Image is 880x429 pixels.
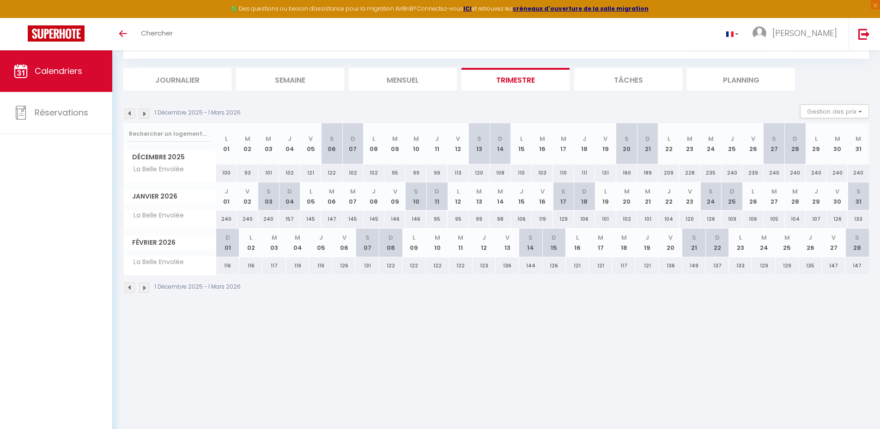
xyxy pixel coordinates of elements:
th: 15 [542,229,565,257]
th: 23 [729,229,752,257]
div: 108 [490,164,511,181]
div: 101 [258,164,279,181]
div: 122 [449,257,472,274]
div: 117 [262,257,285,274]
th: 14 [490,182,511,211]
abbr: M [413,134,419,143]
div: 136 [659,257,682,274]
abbr: S [561,187,565,196]
th: 18 [574,182,595,211]
div: 145 [300,211,322,228]
th: 09 [384,123,406,164]
abbr: L [457,187,460,196]
abbr: J [667,187,671,196]
th: 22 [658,182,680,211]
div: 121 [300,164,322,181]
div: 95 [448,211,469,228]
abbr: M [245,134,250,143]
div: 240 [237,211,258,228]
th: 07 [342,123,364,164]
th: 08 [364,123,385,164]
abbr: D [287,187,292,196]
th: 20 [616,182,637,211]
th: 28 [785,123,806,164]
abbr: M [687,134,692,143]
div: 240 [848,164,869,181]
th: 30 [827,182,848,211]
th: 04 [286,229,309,257]
div: 104 [658,211,680,228]
th: 23 [680,123,701,164]
th: 29 [806,182,827,211]
div: 133 [729,257,752,274]
th: 14 [490,123,511,164]
div: 107 [806,211,827,228]
abbr: L [604,187,607,196]
th: 26 [742,123,764,164]
th: 11 [449,229,472,257]
div: 93 [237,164,258,181]
li: Semaine [236,68,344,91]
div: 102 [616,211,637,228]
abbr: M [350,187,356,196]
abbr: J [583,134,586,143]
th: 16 [532,123,553,164]
div: 116 [239,257,262,274]
abbr: L [372,134,375,143]
th: 24 [700,123,722,164]
abbr: V [393,187,397,196]
div: 129 [776,257,799,274]
abbr: J [520,187,523,196]
div: 228 [680,164,701,181]
th: 03 [262,229,285,257]
abbr: L [520,134,523,143]
th: 10 [406,182,427,211]
span: Janvier 2026 [124,190,216,203]
th: 05 [300,182,322,211]
abbr: L [249,233,252,242]
a: ICI [463,5,472,12]
li: Planning [687,68,795,91]
li: Journalier [123,68,231,91]
div: 126 [700,211,722,228]
th: 06 [321,182,342,211]
th: 17 [553,182,574,211]
abbr: V [309,134,313,143]
th: 03 [258,182,279,211]
div: 102 [364,164,385,181]
abbr: S [528,233,533,242]
div: 106 [742,211,764,228]
abbr: M [540,134,545,143]
abbr: L [668,134,670,143]
div: 110 [553,164,574,181]
span: La Belle Envolée [125,257,186,267]
abbr: S [856,187,861,196]
div: 240 [216,211,237,228]
div: 106 [574,211,595,228]
img: logout [858,28,870,40]
div: 122 [321,164,342,181]
th: 02 [237,123,258,164]
th: 27 [822,229,845,257]
abbr: D [730,187,734,196]
th: 06 [333,229,356,257]
div: 101 [637,211,658,228]
div: 120 [469,164,490,181]
div: 101 [595,211,616,228]
div: 109 [722,211,743,228]
div: 209 [658,164,680,181]
abbr: M [329,187,334,196]
div: 113 [448,164,469,181]
th: 15 [511,182,532,211]
abbr: M [295,233,300,242]
abbr: M [435,233,440,242]
th: 29 [806,123,827,164]
abbr: J [808,233,812,242]
li: Tâches [574,68,682,91]
abbr: S [414,187,418,196]
th: 28 [845,229,869,257]
th: 07 [356,229,379,257]
div: 146 [384,211,406,228]
div: 147 [822,257,845,274]
div: 111 [574,164,595,181]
